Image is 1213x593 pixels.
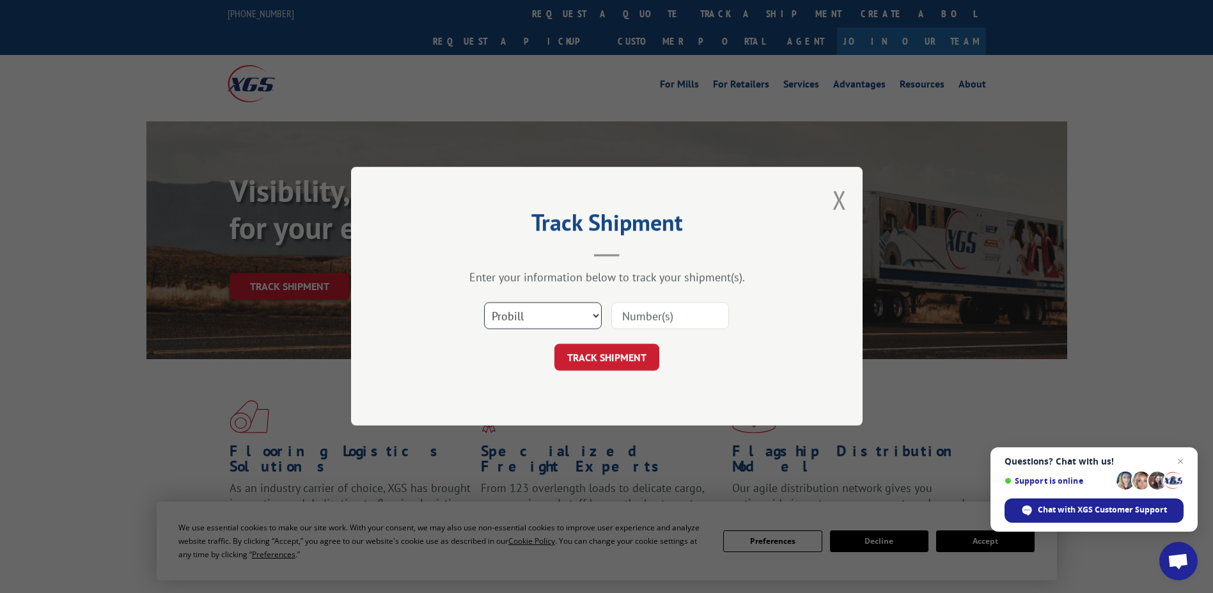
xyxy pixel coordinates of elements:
[415,270,799,285] div: Enter your information below to track your shipment(s).
[833,183,847,217] button: Close modal
[1005,456,1184,466] span: Questions? Chat with us!
[554,344,659,371] button: TRACK SHIPMENT
[611,303,729,330] input: Number(s)
[1005,476,1112,486] span: Support is online
[1005,498,1184,523] span: Chat with XGS Customer Support
[1038,504,1167,516] span: Chat with XGS Customer Support
[1159,542,1198,580] a: Open chat
[415,213,799,238] h2: Track Shipment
